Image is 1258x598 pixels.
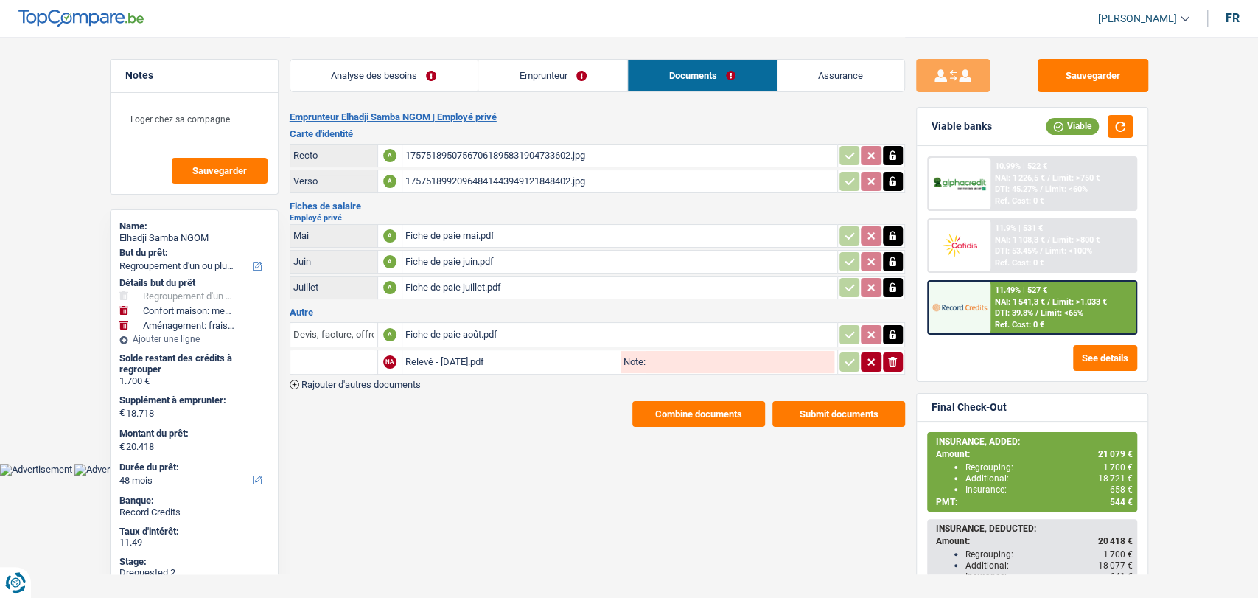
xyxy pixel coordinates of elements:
[936,437,1133,447] div: INSURANCE, ADDED:
[405,145,834,167] div: 17575189507567061895831904733602.jpg
[1047,235,1050,245] span: /
[1098,473,1133,484] span: 18 721 €
[772,401,905,427] button: Submit documents
[995,184,1038,194] span: DTI: 45.27%
[965,462,1133,473] div: Regrouping:
[995,246,1038,256] span: DTI: 53.45%
[1040,184,1043,194] span: /
[119,441,125,453] span: €
[405,251,834,273] div: Fiche de paie juin.pdf
[965,484,1133,495] div: Insurance:
[405,351,618,373] div: Relevé - [DATE].pdf
[290,60,478,91] a: Analyse des besoins
[995,173,1045,183] span: NAI: 1 226,5 €
[932,120,992,133] div: Viable banks
[936,449,1133,459] div: Amount:
[632,401,765,427] button: Combine documents
[1046,118,1099,134] div: Viable
[1226,11,1240,25] div: fr
[478,60,627,91] a: Emprunteur
[1103,549,1133,560] span: 1 700 €
[1086,7,1189,31] a: [PERSON_NAME]
[1098,449,1133,459] span: 21 079 €
[290,214,905,222] h2: Employé privé
[995,297,1045,307] span: NAI: 1 541,3 €
[965,560,1133,571] div: Additional:
[119,247,266,259] label: But du prêt:
[1098,560,1133,571] span: 18 077 €
[936,524,1133,534] div: INSURANCE, DEDUCTED:
[301,380,421,389] span: Rajouter d'autres documents
[965,473,1133,484] div: Additional:
[290,307,905,317] h3: Autre
[119,394,266,406] label: Supplément à emprunter:
[119,567,269,579] div: Drequested 2
[383,281,396,294] div: A
[119,556,269,568] div: Stage:
[119,537,269,549] div: 11.49
[965,571,1133,582] div: Insurance:
[293,230,374,241] div: Mai
[995,223,1043,233] div: 11.9% | 531 €
[383,328,396,341] div: A
[119,495,269,507] div: Banque:
[932,232,987,259] img: Cofidis
[932,401,1007,414] div: Final Check-Out
[936,497,1133,507] div: PMT:
[1047,297,1050,307] span: /
[1035,308,1038,318] span: /
[290,201,905,211] h3: Fiches de salaire
[621,357,646,366] label: Note:
[405,225,834,247] div: Fiche de paie mai.pdf
[1041,308,1083,318] span: Limit: <65%
[290,129,905,139] h3: Carte d'identité
[290,380,421,389] button: Rajouter d'autres documents
[1103,462,1133,473] span: 1 700 €
[936,536,1133,546] div: Amount:
[1045,246,1092,256] span: Limit: <100%
[628,60,776,91] a: Documents
[405,324,834,346] div: Fiche de paie août.pdf
[119,428,266,439] label: Montant du prêt:
[995,308,1033,318] span: DTI: 39.8%
[1052,297,1107,307] span: Limit: >1.033 €
[1073,345,1137,371] button: See details
[1038,59,1148,92] button: Sauvegarder
[119,375,269,387] div: 1.700 €
[119,352,269,375] div: Solde restant des crédits à regrouper
[290,111,905,123] h2: Emprunteur Elhadji Samba NGOM | Employé privé
[1047,173,1050,183] span: /
[172,158,268,184] button: Sauvegarder
[383,355,396,369] div: NA
[932,293,987,321] img: Record Credits
[995,320,1044,330] div: Ref. Cost: 0 €
[995,196,1044,206] div: Ref. Cost: 0 €
[777,60,904,91] a: Assurance
[1040,246,1043,256] span: /
[1110,571,1133,582] span: 641 €
[74,464,147,476] img: Advertisement
[383,255,396,268] div: A
[119,277,269,289] div: Détails but du prêt
[965,549,1133,560] div: Regrouping:
[293,150,374,161] div: Recto
[293,175,374,187] div: Verso
[18,10,144,27] img: TopCompare Logo
[119,407,125,419] span: €
[995,161,1047,171] div: 10.99% | 522 €
[125,69,263,82] h5: Notes
[383,149,396,162] div: A
[405,277,834,299] div: Fiche de paie juillet.pdf
[1052,173,1100,183] span: Limit: >750 €
[293,256,374,267] div: Juin
[119,462,266,473] label: Durée du prêt:
[119,507,269,518] div: Record Credits
[119,232,269,244] div: Elhadji Samba NGOM
[995,258,1044,268] div: Ref. Cost: 0 €
[192,166,247,175] span: Sauvegarder
[995,235,1045,245] span: NAI: 1 108,3 €
[1110,484,1133,495] span: 658 €
[1110,497,1133,507] span: 544 €
[405,170,834,192] div: 17575189920964841443949121848402.jpg
[1098,536,1133,546] span: 20 418 €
